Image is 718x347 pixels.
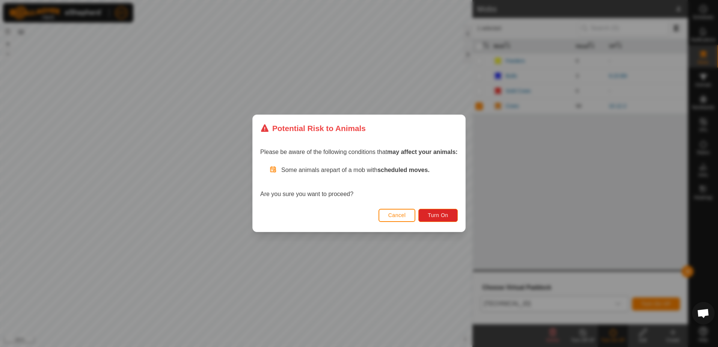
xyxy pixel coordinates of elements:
span: Please be aware of the following conditions that [260,149,458,155]
strong: scheduled moves. [377,167,430,173]
div: Open chat [692,302,715,324]
span: part of a mob with [330,167,430,173]
span: Turn On [428,213,448,219]
button: Turn On [419,209,458,222]
strong: may affect your animals: [387,149,458,155]
div: Potential Risk to Animals [260,122,366,134]
p: Some animals are [281,166,458,175]
span: Cancel [388,213,406,219]
button: Cancel [379,209,416,222]
div: Are you sure you want to proceed? [260,166,458,199]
